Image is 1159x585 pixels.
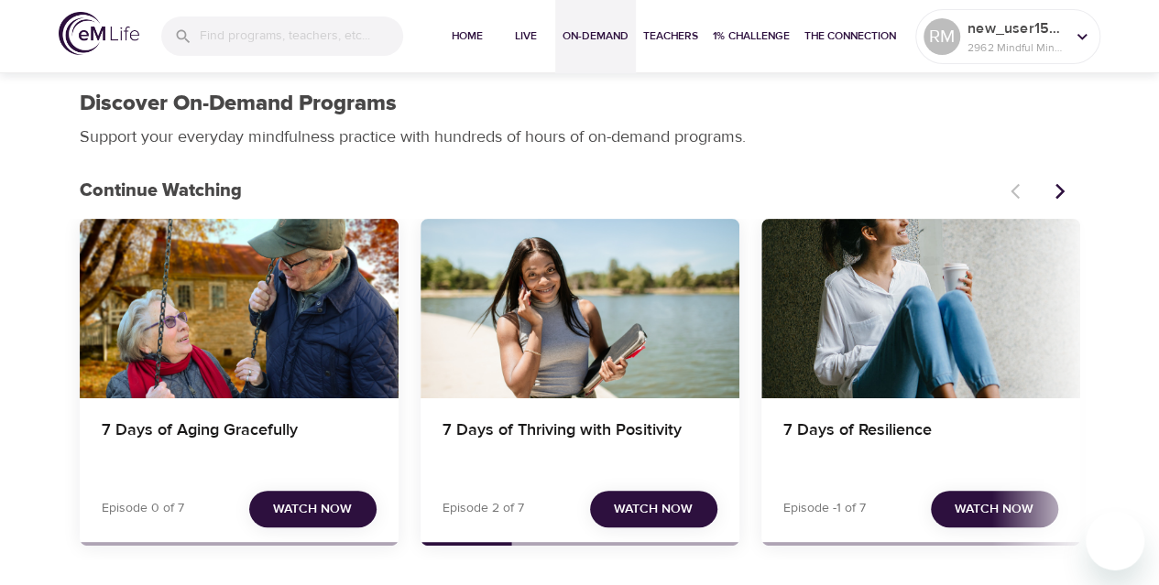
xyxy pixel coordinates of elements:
[590,491,717,528] button: Watch Now
[249,491,377,528] button: Watch Now
[924,18,960,55] div: RM
[80,180,1000,201] h3: Continue Watching
[80,125,767,149] p: Support your everyday mindfulness practice with hundreds of hours of on-demand programs.
[59,12,139,55] img: logo
[761,219,1080,398] button: 7 Days of Resilience
[783,420,1058,464] h4: 7 Days of Resilience
[563,27,629,46] span: On-Demand
[504,27,548,46] span: Live
[955,498,1033,521] span: Watch Now
[1040,171,1080,211] button: Next items
[443,420,717,464] h4: 7 Days of Thriving with Positivity
[1086,512,1144,570] iframe: Button to launch messaging window
[931,491,1058,528] button: Watch Now
[102,499,184,518] p: Episode 0 of 7
[968,39,1065,56] p: 2962 Mindful Minutes
[80,91,397,117] h1: Discover On-Demand Programs
[968,17,1065,39] p: new_user1566398461
[445,27,489,46] span: Home
[713,27,790,46] span: 1% Challenge
[80,219,399,398] button: 7 Days of Aging Gracefully
[200,16,403,56] input: Find programs, teachers, etc...
[643,27,698,46] span: Teachers
[443,499,524,518] p: Episode 2 of 7
[804,27,896,46] span: The Connection
[421,219,739,398] button: 7 Days of Thriving with Positivity
[273,498,352,521] span: Watch Now
[614,498,693,521] span: Watch Now
[102,420,377,464] h4: 7 Days of Aging Gracefully
[783,499,866,518] p: Episode -1 of 7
